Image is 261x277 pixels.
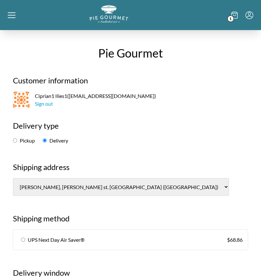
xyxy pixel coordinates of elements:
button: Menu [245,11,253,19]
img: logo [89,5,128,23]
span: UPS Next Day Air Saver® [28,236,85,244]
label: Pickup [13,137,35,144]
label: Delivery [43,137,68,144]
input: Delivery [43,138,47,143]
h2: Shipping method [13,213,248,229]
h3: Shipping address [13,161,248,178]
a: Logo [89,18,128,24]
a: UPS Next Day Air Saver®$68.86 [13,230,248,250]
h1: Pie Gourmet [8,44,253,62]
span: 1 [227,16,234,22]
h2: Delivery type [13,120,248,137]
span: Ciprian1 Ilies1 ( [EMAIL_ADDRESS][DOMAIN_NAME] ) [35,92,156,108]
a: Sign out [35,101,53,107]
h2: Customer information [13,75,248,91]
input: Pickup [13,138,17,143]
span: $ 68.86 [227,236,243,244]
